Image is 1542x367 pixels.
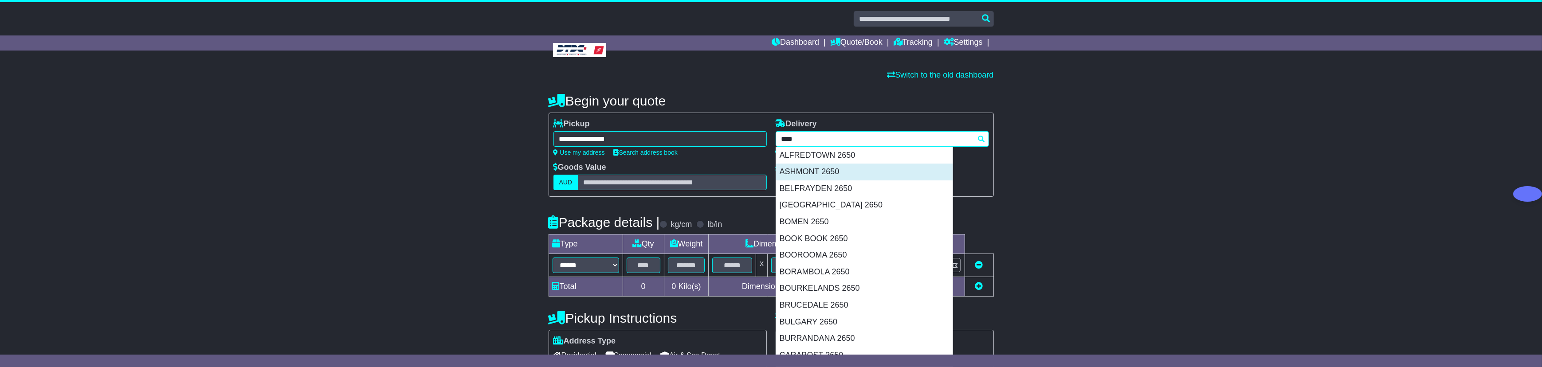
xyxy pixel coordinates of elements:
[776,147,953,164] div: ALFREDTOWN 2650
[975,261,983,269] a: Remove this item
[707,220,722,230] label: lb/in
[553,336,616,346] label: Address Type
[887,70,993,79] a: Switch to the old dashboard
[549,234,623,254] td: Type
[709,234,874,254] td: Dimensions (L x W x H)
[664,234,709,254] td: Weight
[553,149,605,156] a: Use my address
[756,254,768,277] td: x
[776,347,953,364] div: CARABOST 2650
[709,277,874,297] td: Dimensions in Centimetre(s)
[772,35,819,51] a: Dashboard
[944,35,983,51] a: Settings
[549,94,994,108] h4: Begin your quote
[894,35,933,51] a: Tracking
[671,282,676,291] span: 0
[549,215,660,230] h4: Package details |
[549,277,623,297] td: Total
[776,230,953,247] div: BOOK BOOK 2650
[549,311,767,325] h4: Pickup Instructions
[830,35,883,51] a: Quote/Book
[776,131,989,147] typeahead: Please provide city
[776,280,953,297] div: BOURKELANDS 2650
[776,314,953,331] div: BULGARY 2650
[605,348,651,362] span: Commercial
[664,277,709,297] td: Kilo(s)
[553,119,590,129] label: Pickup
[776,214,953,230] div: BOMEN 2650
[776,119,817,129] label: Delivery
[553,163,606,172] label: Goods Value
[776,264,953,281] div: BORAMBOLA 2650
[553,348,596,362] span: Residential
[776,330,953,347] div: BURRANDANA 2650
[660,348,720,362] span: Air & Sea Depot
[776,247,953,264] div: BOOROOMA 2650
[553,175,578,190] label: AUD
[671,220,692,230] label: kg/cm
[776,164,953,180] div: ASHMONT 2650
[623,277,664,297] td: 0
[623,234,664,254] td: Qty
[776,180,953,197] div: BELFRAYDEN 2650
[776,297,953,314] div: BRUCEDALE 2650
[776,197,953,214] div: [GEOGRAPHIC_DATA] 2650
[975,282,983,291] a: Add new item
[614,149,678,156] a: Search address book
